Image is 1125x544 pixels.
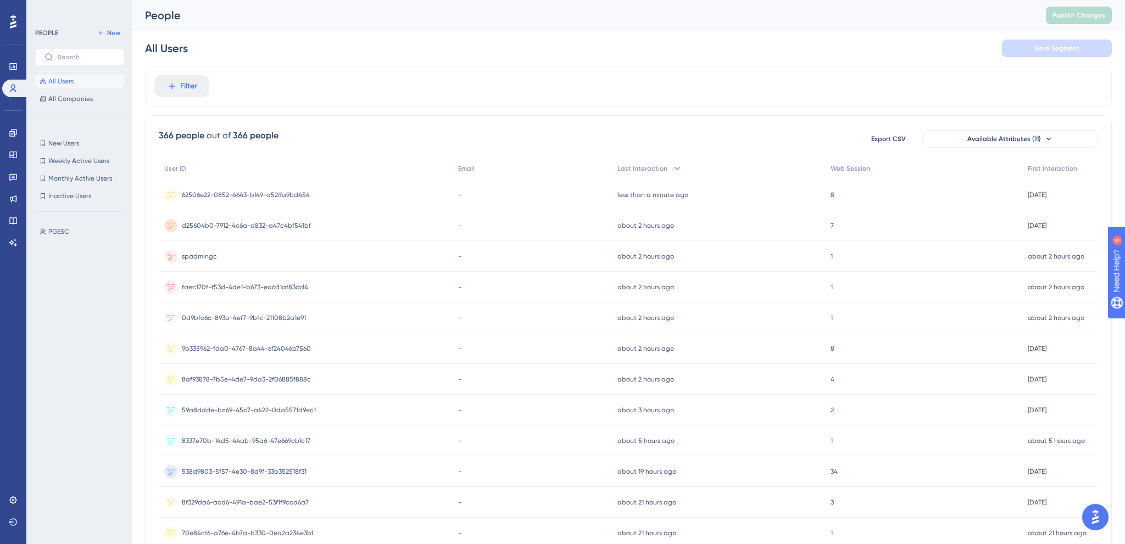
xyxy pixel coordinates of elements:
time: about 5 hours ago [1028,437,1085,445]
time: about 2 hours ago [1028,253,1084,260]
div: 366 people [159,129,204,142]
time: less than a minute ago [617,191,688,199]
button: Export CSV [861,130,916,148]
span: Email [458,164,475,173]
time: about 2 hours ago [617,345,674,352]
time: about 2 hours ago [1028,314,1084,322]
div: 6 [76,5,80,14]
span: Publish Changes [1052,11,1105,20]
span: Web Session [831,164,870,173]
time: [DATE] [1028,345,1046,352]
button: Filter [154,75,209,97]
span: User ID [164,164,186,173]
span: All Users [48,77,74,86]
span: 7 [831,221,834,230]
span: - [458,313,461,322]
div: People [145,8,1018,23]
span: - [458,436,461,445]
span: Monthly Active Users [48,174,112,183]
time: about 3 hours ago [617,406,674,414]
span: 1 [831,283,833,291]
span: 0d9bfc6c-893a-4ef7-9bfc-21108b2a1e91 [182,313,306,322]
span: d25604b0-7912-4c6a-a832-a47c4bf541bf [182,221,311,230]
time: [DATE] [1028,375,1046,383]
span: 8af93878-7b5e-4de7-9da3-2f06885f888c [182,375,311,384]
iframe: UserGuiding AI Assistant Launcher [1079,501,1112,534]
span: Weekly Active Users [48,156,109,165]
time: about 2 hours ago [1028,283,1084,291]
span: 4 [831,375,834,384]
span: 34 [831,467,838,476]
span: 2 [831,406,834,414]
span: 3 [831,498,834,507]
span: spadmingc [182,252,217,261]
span: PGESC [48,227,69,236]
button: Monthly Active Users [35,172,124,185]
button: New Users [35,137,124,150]
span: Export CSV [871,134,906,143]
div: 366 people [233,129,279,142]
span: Inactive Users [48,192,91,200]
span: - [458,252,461,261]
span: 8 [831,344,834,353]
span: - [458,498,461,507]
span: - [458,375,461,384]
span: faec170f-f53d-4de1-b673-ea6d1af83dd4 [182,283,308,291]
time: about 5 hours ago [617,437,675,445]
input: Search [58,53,115,61]
span: 8f329da6-acd6-491a-bae2-53f1f9ccd6a7 [182,498,309,507]
span: Available Attributes (11) [967,134,1041,143]
button: All Users [35,75,124,88]
span: - [458,190,461,199]
button: Save Segment [1002,40,1112,57]
span: - [458,467,461,476]
span: - [458,283,461,291]
span: 8 [831,190,834,199]
time: [DATE] [1028,468,1046,475]
span: 1 [831,436,833,445]
time: about 21 hours ago [1028,529,1087,537]
button: Weekly Active Users [35,154,124,167]
time: about 2 hours ago [617,283,674,291]
span: 9b335962-fda0-4767-8a44-6f24046b7560 [182,344,311,353]
time: [DATE] [1028,191,1046,199]
div: All Users [145,41,188,56]
span: All Companies [48,94,93,103]
time: about 2 hours ago [617,375,674,383]
button: PGESC [35,225,131,238]
span: 62506e22-0852-4643-b149-a52ffa9bd454 [182,190,310,199]
span: 70e84cf6-a76e-4b7a-b330-0ea2a234e3b1 [182,529,313,537]
span: 1 [831,313,833,322]
span: Last Interaction [617,164,667,173]
div: PEOPLE [35,29,58,37]
span: 59a8ddde-bc69-45c7-a422-0da5571d9ec1 [182,406,316,414]
div: out of [207,129,231,142]
time: about 19 hours ago [617,468,676,475]
span: 1 [831,252,833,261]
time: about 2 hours ago [617,314,674,322]
time: [DATE] [1028,406,1046,414]
time: [DATE] [1028,498,1046,506]
time: about 21 hours ago [617,529,676,537]
span: First Interaction [1028,164,1077,173]
span: 1 [831,529,833,537]
span: 538d9803-5f57-4e30-8d9f-33b352518f31 [182,467,307,476]
time: about 2 hours ago [617,222,674,229]
button: New [93,26,124,40]
span: - [458,406,461,414]
button: All Companies [35,92,124,105]
span: 8337e70b-14d5-44ab-95a6-47e669cb1c17 [182,436,310,445]
time: [DATE] [1028,222,1046,229]
span: Need Help? [26,3,69,16]
button: Inactive Users [35,189,124,203]
span: - [458,529,461,537]
time: about 21 hours ago [617,498,676,506]
button: Publish Changes [1046,7,1112,24]
span: - [458,344,461,353]
time: about 2 hours ago [617,253,674,260]
span: - [458,221,461,230]
span: New [107,29,120,37]
span: Filter [180,80,197,93]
